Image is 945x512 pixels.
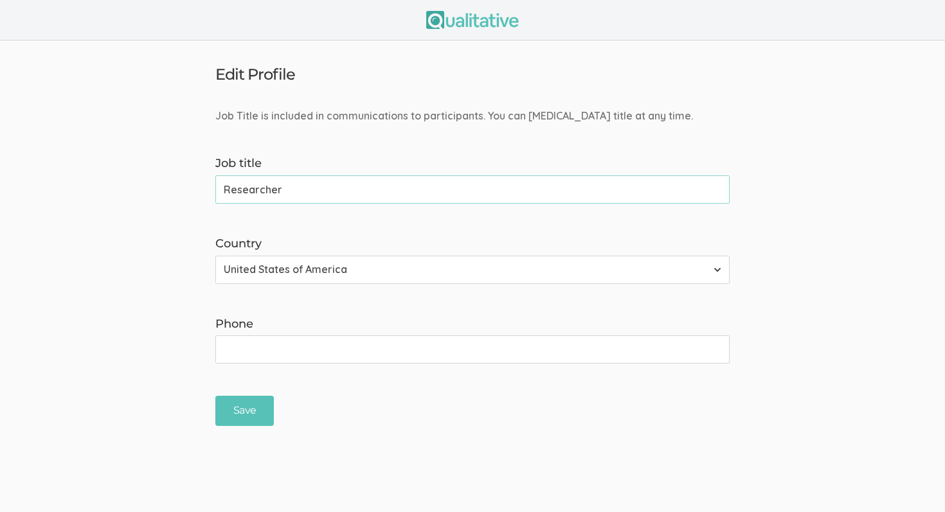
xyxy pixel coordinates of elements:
label: Country [215,236,730,252]
label: Phone [215,316,730,333]
iframe: Chat Widget [881,450,945,512]
label: Job title [215,155,730,172]
div: Job Title is included in communications to participants. You can [MEDICAL_DATA] title at any time. [206,109,739,123]
input: Save [215,396,274,426]
img: Qualitative [426,11,519,29]
h3: Edit Profile [215,66,295,83]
